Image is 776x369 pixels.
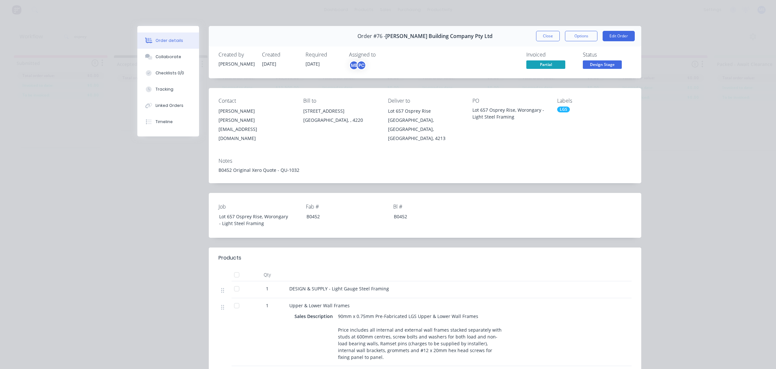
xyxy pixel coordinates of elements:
[557,107,570,112] div: LGS
[357,60,366,70] div: PC
[536,31,560,41] button: Close
[137,97,199,114] button: Linked Orders
[219,107,293,143] div: [PERSON_NAME][PERSON_NAME][EMAIL_ADDRESS][DOMAIN_NAME]
[219,107,293,116] div: [PERSON_NAME]
[301,212,382,221] div: B0452
[137,49,199,65] button: Collaborate
[385,33,493,39] span: [PERSON_NAME] Building Company Pty Ltd
[137,32,199,49] button: Order details
[156,119,173,125] div: Timeline
[156,103,183,108] div: Linked Orders
[393,203,474,210] label: Bl #
[389,212,470,221] div: B0452
[294,312,335,321] div: Sales Description
[219,116,293,143] div: [PERSON_NAME][EMAIL_ADDRESS][DOMAIN_NAME]
[583,52,632,58] div: Status
[303,116,378,125] div: [GEOGRAPHIC_DATA], , 4220
[583,60,622,69] span: Design Stage
[289,286,389,292] span: DESIGN & SUPPLY - Light Gauge Steel Framing
[137,114,199,130] button: Timeline
[289,302,350,309] span: Upper & Lower Wall Frames
[349,52,414,58] div: Assigned to
[266,302,269,309] span: 1
[388,116,462,143] div: [GEOGRAPHIC_DATA], [GEOGRAPHIC_DATA], [GEOGRAPHIC_DATA], 4213
[266,285,269,292] span: 1
[306,61,320,67] span: [DATE]
[557,98,632,104] div: Labels
[306,52,341,58] div: Required
[526,60,565,69] span: Partial
[526,52,575,58] div: Invoiced
[219,60,254,67] div: [PERSON_NAME]
[219,98,293,104] div: Contact
[349,60,366,70] button: MEPC
[388,107,462,143] div: Lot 657 Osprey Rise[GEOGRAPHIC_DATA], [GEOGRAPHIC_DATA], [GEOGRAPHIC_DATA], 4213
[565,31,597,41] button: Options
[248,268,287,281] div: Qty
[349,60,359,70] div: ME
[306,203,387,210] label: Fab #
[219,167,632,173] div: B0452 Original Xero Quote - QU-1032
[219,158,632,164] div: Notes
[583,60,622,70] button: Design Stage
[303,98,378,104] div: Bill to
[388,98,462,104] div: Deliver to
[219,52,254,58] div: Created by
[262,52,298,58] div: Created
[137,81,199,97] button: Tracking
[219,203,300,210] label: Job
[219,254,241,262] div: Products
[603,31,635,41] button: Edit Order
[156,54,181,60] div: Collaborate
[472,107,547,120] div: Lot 657 Osprey Rise, Worongary - Light Steel Framing
[335,312,506,362] div: 90mm x 0.75mm Pre-Fabricated LGS Upper & Lower Wall Frames Price includes all internal and extern...
[156,70,184,76] div: Checklists 0/0
[303,107,378,116] div: [STREET_ADDRESS]
[262,61,276,67] span: [DATE]
[156,86,173,92] div: Tracking
[472,98,547,104] div: PO
[357,33,385,39] span: Order #76 -
[388,107,462,116] div: Lot 657 Osprey Rise
[156,38,183,44] div: Order details
[303,107,378,127] div: [STREET_ADDRESS][GEOGRAPHIC_DATA], , 4220
[214,212,295,228] div: Lot 657 Osprey Rise, Worongary - Light Steel Framing
[137,65,199,81] button: Checklists 0/0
